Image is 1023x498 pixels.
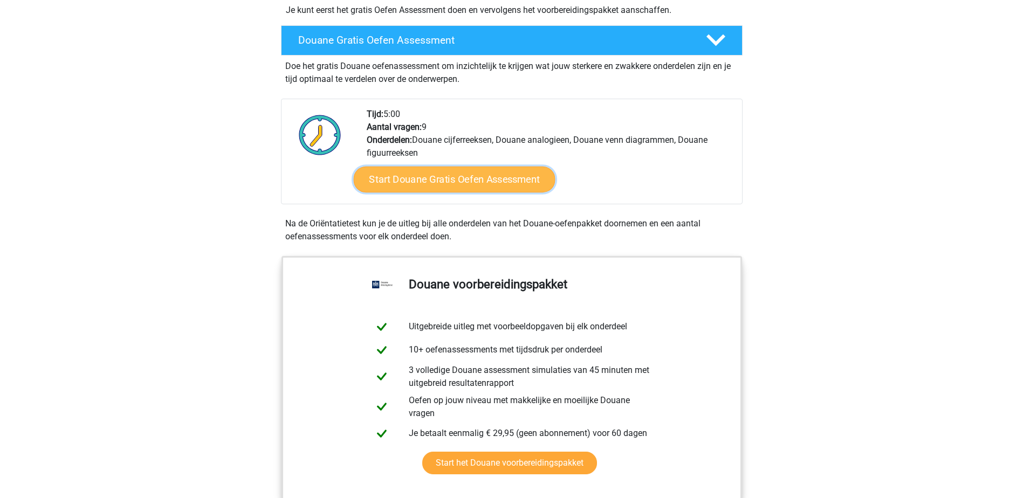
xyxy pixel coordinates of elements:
b: Tijd: [367,109,383,119]
div: Na de Oriëntatietest kun je de uitleg bij alle onderdelen van het Douane-oefenpakket doornemen en... [281,217,743,243]
h4: Douane Gratis Oefen Assessment [298,34,689,46]
a: Start Douane Gratis Oefen Assessment [353,167,555,192]
a: Douane Gratis Oefen Assessment [277,25,747,56]
div: Doe het gratis Douane oefenassessment om inzichtelijk te krijgen wat jouw sterkere en zwakkere on... [281,56,743,86]
b: Onderdelen: [367,135,412,145]
div: 5:00 9 Douane cijferreeksen, Douane analogieen, Douane venn diagrammen, Douane figuurreeksen [359,108,741,204]
a: Start het Douane voorbereidingspakket [422,452,597,474]
b: Aantal vragen: [367,122,422,132]
img: Klok [293,108,347,162]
